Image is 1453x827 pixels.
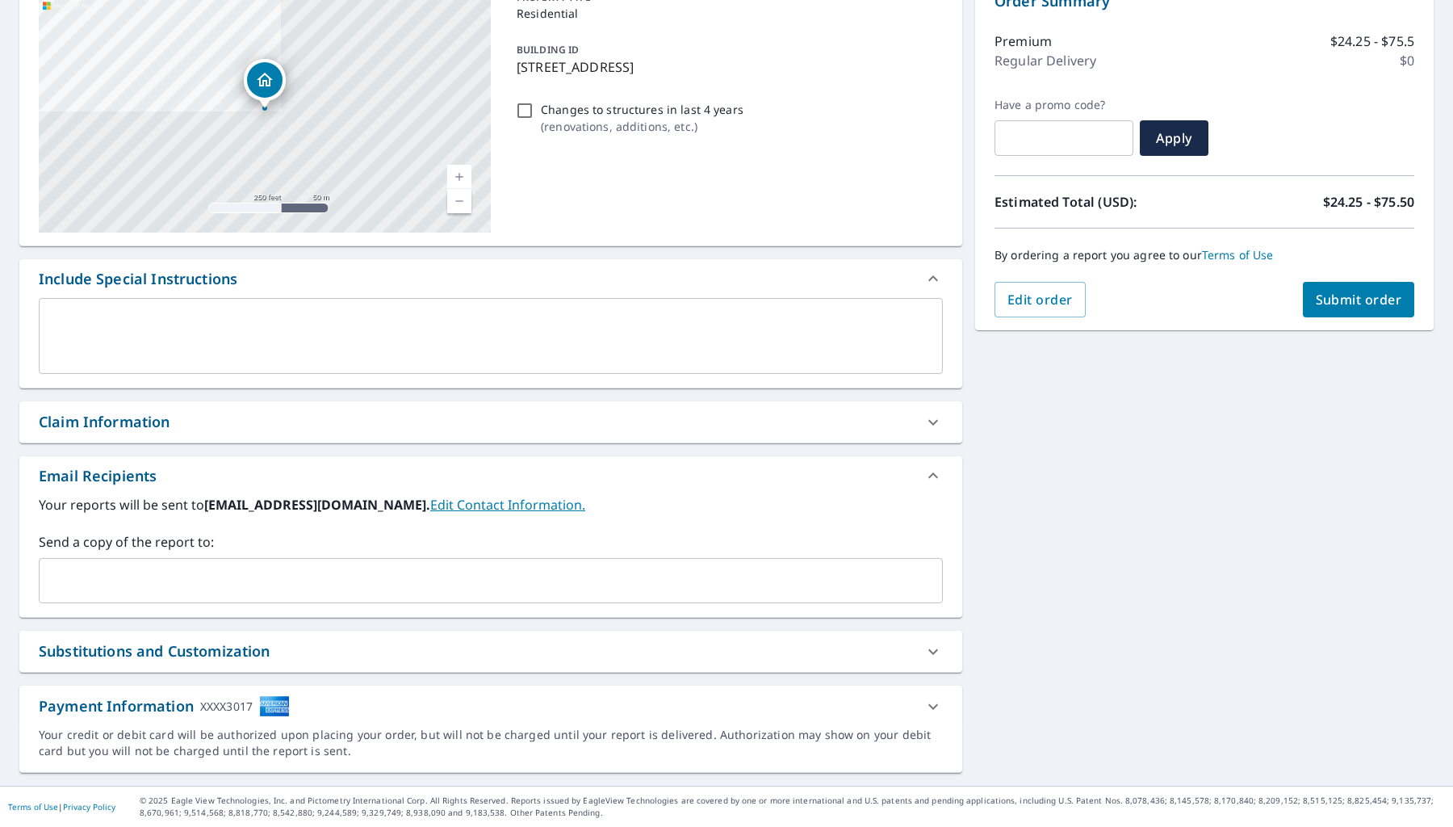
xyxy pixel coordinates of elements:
[994,192,1204,212] p: Estimated Total (USD):
[447,165,471,189] a: Current Level 17, Zoom In
[1007,291,1073,309] span: Edit order
[517,43,579,57] p: BUILDING ID
[8,802,115,812] p: |
[39,727,943,759] div: Your credit or debit card will be authorized upon placing your order, but will not be charged unt...
[63,801,115,812] a: Privacy Policy
[39,532,943,552] label: Send a copy of the report to:
[1140,120,1208,156] button: Apply
[541,118,743,135] p: ( renovations, additions, etc. )
[140,795,1445,819] p: © 2025 Eagle View Technologies, Inc. and Pictometry International Corp. All Rights Reserved. Repo...
[19,401,962,443] div: Claim Information
[994,31,1052,51] p: Premium
[259,695,290,717] img: cardImage
[8,801,58,812] a: Terms of Use
[39,268,237,290] div: Include Special Instructions
[517,5,936,22] p: Residential
[19,259,962,298] div: Include Special Instructions
[39,465,157,487] div: Email Recipients
[1202,247,1274,262] a: Terms of Use
[1400,51,1414,70] p: $0
[39,640,270,662] div: Substitutions and Customization
[19,686,962,727] div: Payment InformationXXXX3017cardImage
[1303,282,1415,317] button: Submit order
[200,695,253,717] div: XXXX3017
[19,631,962,672] div: Substitutions and Customization
[1330,31,1414,51] p: $24.25 - $75.5
[994,51,1096,70] p: Regular Delivery
[244,59,286,109] div: Dropped pin, building 1, Residential property, 3602 E 1425 N Ashton, ID 83420
[994,282,1086,317] button: Edit order
[39,411,170,433] div: Claim Information
[19,456,962,495] div: Email Recipients
[39,695,290,717] div: Payment Information
[541,101,743,118] p: Changes to structures in last 4 years
[1153,129,1195,147] span: Apply
[447,189,471,213] a: Current Level 17, Zoom Out
[994,248,1414,262] p: By ordering a report you agree to our
[39,495,943,514] label: Your reports will be sent to
[1316,291,1402,309] span: Submit order
[517,57,936,77] p: [STREET_ADDRESS]
[994,98,1133,112] label: Have a promo code?
[204,496,430,514] b: [EMAIL_ADDRESS][DOMAIN_NAME].
[430,496,585,514] a: EditContactInfo
[1323,192,1414,212] p: $24.25 - $75.50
